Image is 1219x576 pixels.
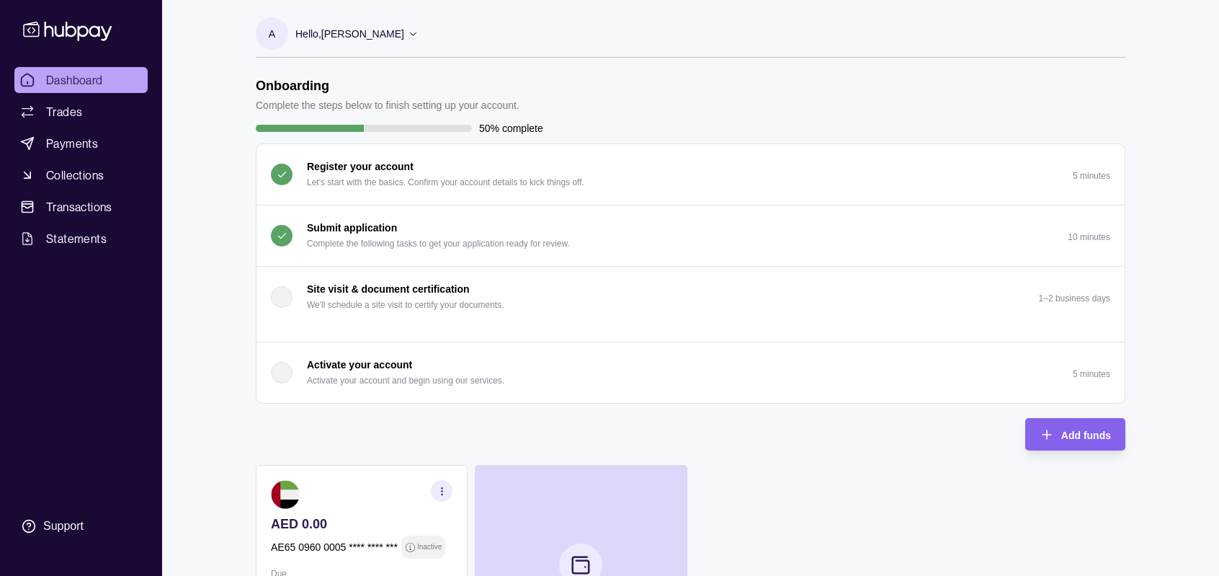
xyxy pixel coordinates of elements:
h1: Onboarding [256,78,519,94]
p: 10 minutes [1068,232,1110,242]
p: Submit application [307,220,397,236]
span: Add funds [1061,430,1111,441]
p: AED 0.00 [271,516,452,532]
button: Register your account Let's start with the basics. Confirm your account details to kick things of... [256,144,1125,205]
p: Complete the steps below to finish setting up your account. [256,97,519,113]
p: Complete the following tasks to get your application ready for review. [307,236,570,252]
a: Support [14,511,148,541]
p: Activate your account [307,357,412,373]
a: Statements [14,226,148,252]
span: Transactions [46,198,112,216]
p: Site visit & document certification [307,281,470,297]
p: We'll schedule a site visit to certify your documents. [307,297,504,313]
p: Hello, [PERSON_NAME] [295,26,404,42]
div: Support [43,518,84,534]
span: Trades [46,103,82,120]
img: ae [271,480,300,509]
p: Register your account [307,159,414,174]
p: Inactive [417,539,442,555]
button: Activate your account Activate your account and begin using our services.5 minutes [256,342,1125,403]
p: 1–2 business days [1039,293,1110,303]
p: Let's start with the basics. Confirm your account details to kick things off. [307,174,584,190]
p: A [269,26,275,42]
p: 5 minutes [1073,171,1110,181]
span: Collections [46,167,104,184]
button: Site visit & document certification We'll schedule a site visit to certify your documents.1–2 bus... [256,267,1125,327]
span: Dashboard [46,71,103,89]
span: Statements [46,230,107,247]
a: Dashboard [14,67,148,93]
p: Activate your account and begin using our services. [307,373,504,389]
span: Payments [46,135,98,152]
button: Submit application Complete the following tasks to get your application ready for review.10 minutes [256,205,1125,266]
a: Payments [14,130,148,156]
p: 50% complete [479,120,543,136]
p: 5 minutes [1073,369,1110,379]
div: Site visit & document certification We'll schedule a site visit to certify your documents.1–2 bus... [256,327,1125,342]
a: Transactions [14,194,148,220]
button: Add funds [1025,418,1125,451]
a: Collections [14,162,148,188]
a: Trades [14,99,148,125]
